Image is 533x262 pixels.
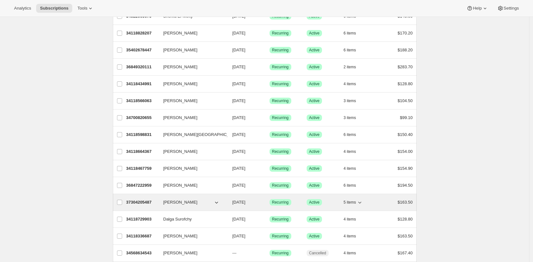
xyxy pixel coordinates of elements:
div: 35402678447[PERSON_NAME][DATE]SuccessRecurringSuccessActive6 items$188.20 [126,46,413,55]
span: $154.00 [398,149,413,154]
span: [PERSON_NAME] [163,148,198,155]
span: 4 items [344,251,356,256]
p: 34118729903 [126,216,158,222]
span: 4 items [344,166,356,171]
span: Active [309,149,320,154]
button: [PERSON_NAME] [160,96,223,106]
div: 34118566063[PERSON_NAME][DATE]SuccessRecurringSuccessActive3 items$104.50 [126,96,413,105]
span: $104.50 [398,98,413,103]
button: [PERSON_NAME] [160,45,223,55]
p: 34118467759 [126,165,158,172]
span: Recurring [272,98,289,103]
span: [DATE] [232,200,246,205]
span: 4 items [344,81,356,86]
span: [PERSON_NAME] [163,81,198,87]
span: $163.50 [398,234,413,238]
span: Recurring [272,183,289,188]
span: Recurring [272,217,289,222]
span: Subscriptions [40,6,68,11]
button: 4 items [344,147,363,156]
span: [DATE] [232,64,246,69]
button: [PERSON_NAME] [160,79,223,89]
span: Active [309,234,320,239]
button: [PERSON_NAME][GEOGRAPHIC_DATA] [160,130,223,140]
p: 34118828207 [126,30,158,36]
span: Recurring [272,149,289,154]
span: 4 items [344,149,356,154]
p: 35402678447 [126,47,158,53]
button: [PERSON_NAME] [160,146,223,157]
button: Subscriptions [36,4,72,13]
span: $170.20 [398,31,413,35]
span: $154.90 [398,166,413,171]
div: 36849320111[PERSON_NAME][DATE]SuccessRecurringSuccessActive2 items$283.70 [126,63,413,71]
div: 34118729903Dalga Surofchy[DATE]SuccessRecurringSuccessActive4 items$128.80 [126,215,413,224]
span: Recurring [272,31,289,36]
span: Cancelled [309,251,326,256]
span: Recurring [272,64,289,70]
span: Active [309,31,320,36]
span: Analytics [14,6,31,11]
span: 2 items [344,64,356,70]
span: [PERSON_NAME] [163,199,198,206]
p: 34118336687 [126,233,158,239]
button: Settings [493,4,523,13]
button: 6 items [344,46,363,55]
button: 6 items [344,130,363,139]
span: Active [309,81,320,86]
div: 34118336687[PERSON_NAME][DATE]SuccessRecurringSuccessActive4 items$163.50 [126,232,413,241]
span: Active [309,64,320,70]
span: Active [309,115,320,120]
span: Active [309,183,320,188]
span: [DATE] [232,132,246,137]
button: 2 items [344,63,363,71]
button: 4 items [344,164,363,173]
button: [PERSON_NAME] [160,248,223,258]
button: Dalga Surofchy [160,214,223,224]
p: 34118566063 [126,98,158,104]
button: [PERSON_NAME] [160,180,223,191]
span: [DATE] [232,149,246,154]
div: 34118598831[PERSON_NAME][GEOGRAPHIC_DATA][DATE]SuccessRecurringSuccessActive6 items$150.40 [126,130,413,139]
span: [DATE] [232,48,246,52]
span: [PERSON_NAME] [163,30,198,36]
span: Tools [77,6,87,11]
span: 6 items [344,48,356,53]
span: 6 items [344,132,356,137]
span: $128.80 [398,217,413,221]
span: Dalga Surofchy [163,216,192,222]
span: [DATE] [232,81,246,86]
span: $150.40 [398,132,413,137]
span: Recurring [272,81,289,86]
span: Recurring [272,115,289,120]
span: 3 items [344,98,356,103]
span: [PERSON_NAME] [163,165,198,172]
button: 6 items [344,29,363,38]
span: [DATE] [232,115,246,120]
p: 36847222959 [126,182,158,189]
button: 6 items [344,181,363,190]
span: 6 items [344,183,356,188]
span: [PERSON_NAME] [163,115,198,121]
div: 34118467759[PERSON_NAME][DATE]SuccessRecurringSuccessActive4 items$154.90 [126,164,413,173]
span: Recurring [272,166,289,171]
button: Tools [74,4,98,13]
span: $188.20 [398,48,413,52]
span: Recurring [272,132,289,137]
div: 34118434991[PERSON_NAME][DATE]SuccessRecurringSuccessActive4 items$128.80 [126,79,413,88]
span: Recurring [272,48,289,53]
span: [PERSON_NAME] [163,98,198,104]
button: [PERSON_NAME] [160,231,223,241]
div: 34118828207[PERSON_NAME][DATE]SuccessRecurringSuccessActive6 items$170.20 [126,29,413,38]
span: Active [309,98,320,103]
span: Recurring [272,200,289,205]
span: $163.50 [398,200,413,205]
span: Active [309,48,320,53]
span: 3 items [344,115,356,120]
span: Help [473,6,482,11]
button: 3 items [344,113,363,122]
span: [PERSON_NAME] [163,182,198,189]
p: 34700820655 [126,115,158,121]
span: [DATE] [232,98,246,103]
span: $194.50 [398,183,413,188]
